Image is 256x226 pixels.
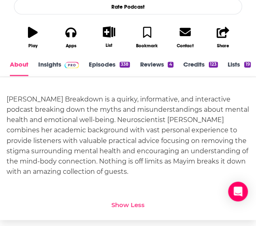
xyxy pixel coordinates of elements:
[244,62,251,67] div: 19
[10,60,28,76] a: About
[228,60,251,76] a: Lists19
[28,43,38,48] div: Play
[38,60,79,76] a: InsightsPodchaser Pro
[7,94,249,176] div: [PERSON_NAME] Breakdown is a quirky, informative, and interactive podcast breaking down the myths...
[177,43,193,48] div: Contact
[90,21,128,53] button: List
[120,62,130,67] div: 338
[183,60,218,76] a: Credits123
[106,43,112,48] div: List
[168,62,173,67] div: 4
[140,60,173,76] a: Reviews4
[166,21,204,53] a: Contact
[89,60,130,76] a: Episodes338
[209,62,218,67] div: 123
[136,43,158,48] div: Bookmark
[14,21,52,53] button: Play
[66,43,76,48] div: Apps
[217,43,229,48] div: Share
[65,62,79,68] img: Podchaser Pro
[52,21,90,53] button: Apps
[128,21,166,53] button: Bookmark
[204,21,242,53] button: Share
[228,182,248,201] div: Open Intercom Messenger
